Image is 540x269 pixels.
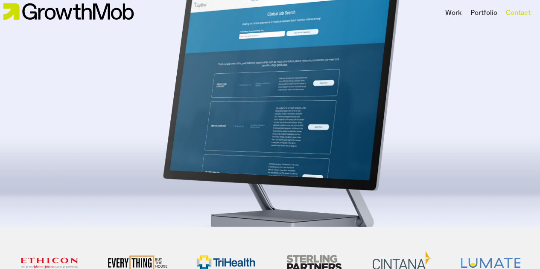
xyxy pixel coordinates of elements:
[461,258,520,268] img: Home 6
[445,8,462,18] a: Work
[441,6,535,20] nav: Main nav
[506,8,531,18] a: Contact
[470,8,497,18] a: Portfolio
